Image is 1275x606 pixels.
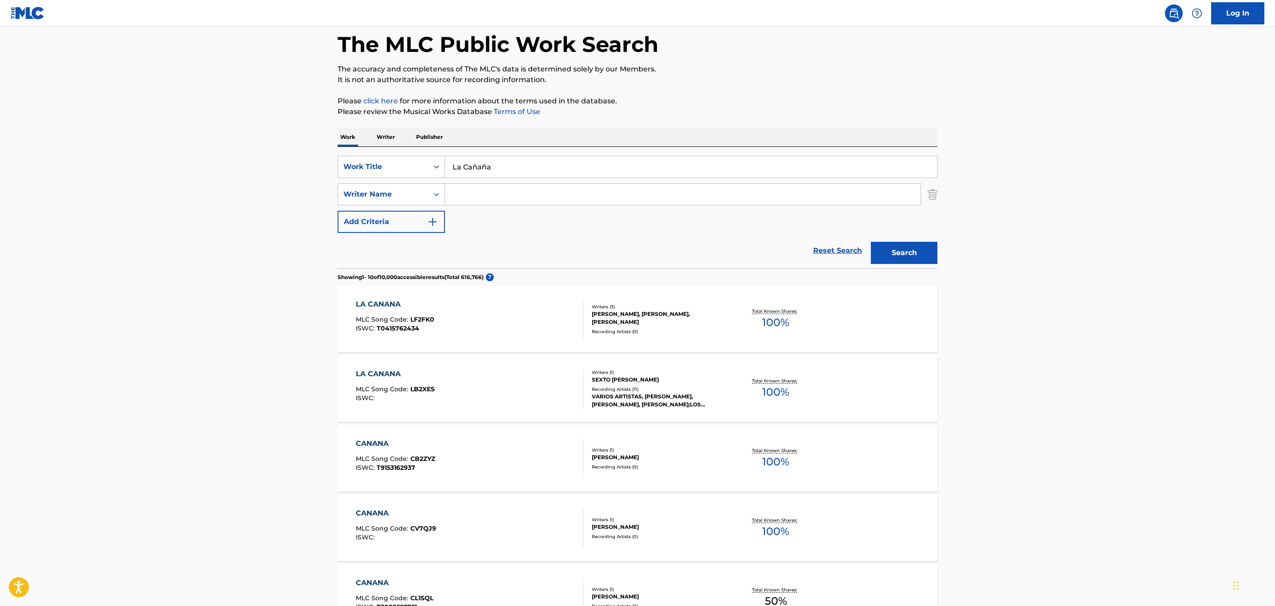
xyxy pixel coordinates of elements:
a: Log In [1211,2,1264,24]
a: Reset Search [809,241,866,260]
a: LA CANANAMLC Song Code:LF2FK0ISWC:T0415762434Writers (3)[PERSON_NAME], [PERSON_NAME], [PERSON_NAM... [338,286,937,352]
a: click here [363,97,398,105]
img: 9d2ae6d4665cec9f34b9.svg [427,216,438,227]
div: Help [1188,4,1206,22]
div: Work Title [343,161,423,172]
p: It is not an authoritative source for recording information. [338,75,937,85]
span: MLC Song Code : [356,385,410,393]
div: Writers ( 1 ) [592,369,726,376]
p: Please review the Musical Works Database [338,106,937,117]
span: MLC Song Code : [356,594,410,602]
span: ISWC : [356,324,377,332]
a: LA CANANAMLC Song Code:LB2XESISWC:Writers (1)SEXTO [PERSON_NAME]Recording Artists (11)VARIOS ARTI... [338,355,937,422]
button: Search [871,242,937,264]
div: [PERSON_NAME] [592,523,726,531]
div: Recording Artists ( 0 ) [592,328,726,335]
div: [PERSON_NAME], [PERSON_NAME], [PERSON_NAME] [592,310,726,326]
div: VARIOS ARTISTAS, [PERSON_NAME], [PERSON_NAME], [PERSON_NAME];LOS CORRALEROS DE MAJAGUAL, LOS CORR... [592,393,726,409]
div: Writer Name [343,189,423,200]
div: Writers ( 1 ) [592,447,726,453]
span: T9153162937 [377,464,415,472]
div: Recording Artists ( 0 ) [592,464,726,470]
div: Writers ( 3 ) [592,303,726,310]
a: Public Search [1165,4,1183,22]
div: Drag [1233,572,1239,599]
div: CANANA [356,438,435,449]
span: CB2ZYZ [410,455,435,463]
iframe: Chat Widget [1231,563,1275,606]
p: Total Known Shares: [752,517,799,523]
p: Total Known Shares: [752,378,799,384]
img: help [1192,8,1202,19]
p: Work [338,128,358,146]
img: Delete Criterion [928,183,937,205]
a: CANANAMLC Song Code:CB2ZYZISWC:T9153162937Writers (1)[PERSON_NAME]Recording Artists (0)Total Know... [338,425,937,492]
span: LB2XES [410,385,435,393]
span: CL1SQL [410,594,433,602]
span: CV7QJ9 [410,524,436,532]
p: Writer [374,128,397,146]
img: search [1169,8,1179,19]
div: Recording Artists ( 11 ) [592,386,726,393]
span: T0415762434 [377,324,419,332]
img: MLC Logo [11,7,45,20]
div: LA CANANA [356,299,434,310]
span: 100 % [762,523,789,539]
a: Terms of Use [492,107,540,116]
span: 100 % [762,384,789,400]
div: LA CANANA [356,369,435,379]
span: 100 % [762,315,789,331]
span: MLC Song Code : [356,524,410,532]
p: Showing 1 - 10 of 10,000 accessible results (Total 616,766 ) [338,273,484,281]
span: ISWC : [356,464,377,472]
div: [PERSON_NAME] [592,593,726,601]
span: LF2FK0 [410,315,434,323]
form: Search Form [338,156,937,268]
button: Add Criteria [338,211,445,233]
div: Writers ( 1 ) [592,586,726,593]
div: CANANA [356,578,433,588]
div: Writers ( 1 ) [592,516,726,523]
div: Recording Artists ( 0 ) [592,533,726,540]
div: SEXTO [PERSON_NAME] [592,376,726,384]
p: Total Known Shares: [752,447,799,454]
span: MLC Song Code : [356,315,410,323]
span: 100 % [762,454,789,470]
p: Publisher [413,128,445,146]
p: The accuracy and completeness of The MLC's data is determined solely by our Members. [338,64,937,75]
span: ISWC : [356,394,377,402]
span: ISWC : [356,533,377,541]
div: CANANA [356,508,436,519]
p: Total Known Shares: [752,586,799,593]
span: ? [486,273,494,281]
p: Please for more information about the terms used in the database. [338,96,937,106]
div: [PERSON_NAME] [592,453,726,461]
span: MLC Song Code : [356,455,410,463]
p: Total Known Shares: [752,308,799,315]
a: CANANAMLC Song Code:CV7QJ9ISWC:Writers (1)[PERSON_NAME]Recording Artists (0)Total Known Shares:100% [338,495,937,561]
h1: The MLC Public Work Search [338,31,658,58]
